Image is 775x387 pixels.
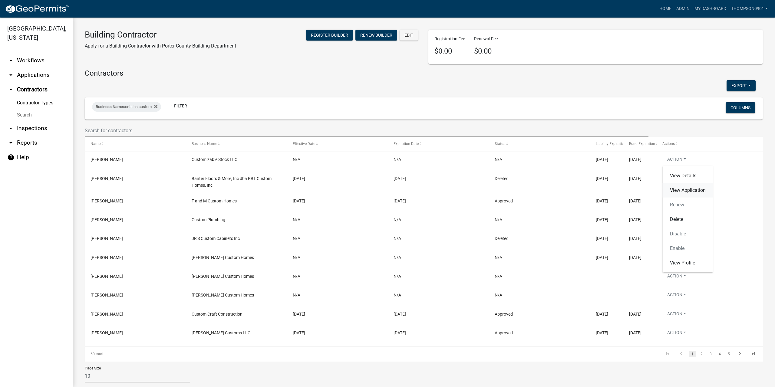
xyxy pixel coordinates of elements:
[192,217,225,222] span: Custom Plumbing
[192,176,272,188] span: Banter Floors & More, Inc dba BBT Custom Homes, Inc
[394,274,401,279] span: N/A
[85,42,236,50] p: Apply for a Building Contractor with Porter County Building Department
[689,351,696,357] a: 1
[293,198,305,203] span: 07/25/2025
[85,30,236,40] h3: Building Contractor
[394,176,406,181] span: 12/31/2025
[186,137,287,151] datatable-header-cell: Business Name
[663,212,713,227] a: Delete
[707,351,714,357] a: 3
[474,47,498,56] h4: $0.00
[697,349,706,359] li: page 2
[706,349,715,359] li: page 3
[596,236,608,241] span: 08/30/2025
[726,102,755,113] button: Columns
[306,30,353,41] button: Register Builder
[92,102,161,112] div: contains custom
[623,137,657,151] datatable-header-cell: Bond Expiration
[85,124,648,137] input: Search for contractors
[388,137,489,151] datatable-header-cell: Expiration Date
[394,236,401,241] span: N/A
[7,57,15,64] i: arrow_drop_down
[91,198,123,203] span: Scott Moore
[698,351,705,357] a: 2
[91,142,101,146] span: Name
[293,274,300,279] span: N/A
[495,217,502,222] span: N/A
[434,36,465,42] p: Registration Fee
[629,198,641,203] span: 07/02/2026
[394,255,401,260] span: N/A
[91,312,123,316] span: Aaron M
[716,351,723,357] a: 4
[663,166,713,273] div: Action
[495,255,502,260] span: N/A
[293,330,305,335] span: 03/19/2025
[91,217,123,222] span: Michael Bilka
[293,255,300,260] span: N/A
[629,176,641,181] span: 08/06/2025
[91,255,123,260] span: Michael Hendren
[629,142,655,146] span: Bond Expiration
[495,312,513,316] span: Approved
[663,169,713,183] a: View Details
[662,156,691,165] button: Action
[192,330,252,335] span: Chris Walker Customs LLC.
[287,137,388,151] datatable-header-cell: Effective Date
[192,157,237,162] span: Customizable Stock LLC
[91,157,123,162] span: Robert Glas
[474,36,498,42] p: Renewal Fee
[192,312,242,316] span: Custom Craft Construction
[727,80,756,91] button: Export
[715,349,724,359] li: page 4
[495,142,505,146] span: Status
[91,293,123,297] span: Michael Hendren
[495,236,509,241] span: Deleted
[495,176,509,181] span: Deleted
[629,312,641,316] span: 10/27/2025
[596,217,608,222] span: 12/16/2024
[91,176,123,181] span: Mark Leach
[596,176,608,181] span: 08/06/2025
[166,100,192,111] a: + Filter
[663,256,713,270] a: View Profile
[85,346,219,362] div: 60 total
[355,30,397,41] button: Renew Builder
[662,311,691,320] button: Action
[394,142,419,146] span: Expiration Date
[662,330,691,338] button: Action
[394,198,406,203] span: 12/31/2025
[596,255,608,260] span: 05/08/2026
[596,330,608,335] span: 03/11/2026
[674,3,692,15] a: Admin
[629,255,641,260] span: 05/12/2026
[629,157,641,162] span: 12/21/2025
[85,69,763,78] h4: Contractors
[629,217,641,222] span: 08/20/2025
[293,293,300,297] span: N/A
[293,312,305,316] span: 03/31/2025
[662,292,691,300] button: Action
[7,154,15,161] i: help
[596,157,608,162] span: 12/27/2025
[192,274,254,279] span: Hendren Custom Homes
[657,3,674,15] a: Home
[293,176,305,181] span: 07/31/2025
[495,293,502,297] span: N/A
[495,198,513,203] span: Approved
[734,351,746,357] a: go to next page
[725,351,732,357] a: 5
[96,104,123,109] span: Business Name
[293,142,315,146] span: Effective Date
[495,274,502,279] span: N/A
[293,236,300,241] span: N/A
[394,330,406,335] span: 12/31/2025
[596,198,608,203] span: 12/03/2025
[7,139,15,146] i: arrow_drop_down
[495,157,502,162] span: N/A
[495,330,513,335] span: Approved
[7,71,15,79] i: arrow_drop_down
[7,125,15,132] i: arrow_drop_down
[91,330,123,335] span: Christopher Walker
[7,86,15,93] i: arrow_drop_up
